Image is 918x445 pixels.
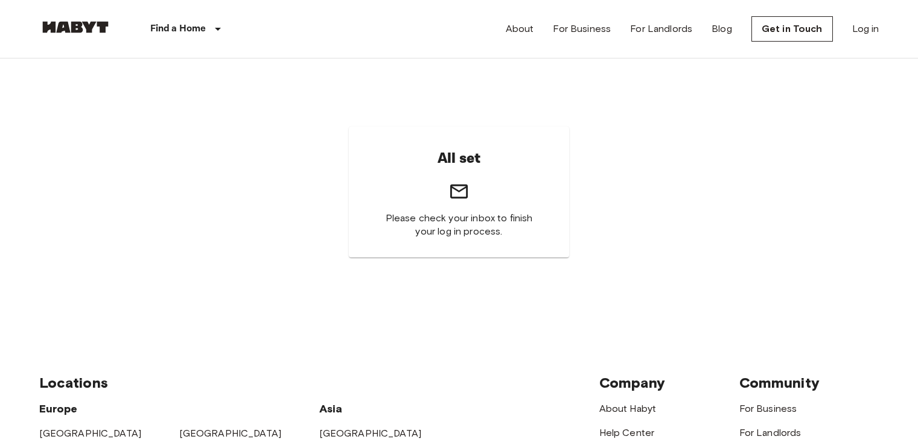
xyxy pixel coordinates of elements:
[739,427,802,438] a: For Landlords
[599,403,657,414] a: About Habyt
[630,22,692,36] a: For Landlords
[39,21,112,33] img: Habyt
[319,402,343,415] span: Asia
[438,146,481,171] h6: All set
[39,428,142,439] a: [GEOGRAPHIC_DATA]
[852,22,879,36] a: Log in
[599,427,655,438] a: Help Center
[378,212,540,238] span: Please check your inbox to finish your log in process.
[739,374,820,391] span: Community
[179,428,282,439] a: [GEOGRAPHIC_DATA]
[739,403,797,414] a: For Business
[712,22,732,36] a: Blog
[319,428,422,439] a: [GEOGRAPHIC_DATA]
[150,22,206,36] p: Find a Home
[553,22,611,36] a: For Business
[751,16,833,42] a: Get in Touch
[599,374,666,391] span: Company
[39,374,108,391] span: Locations
[39,402,78,415] span: Europe
[506,22,534,36] a: About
